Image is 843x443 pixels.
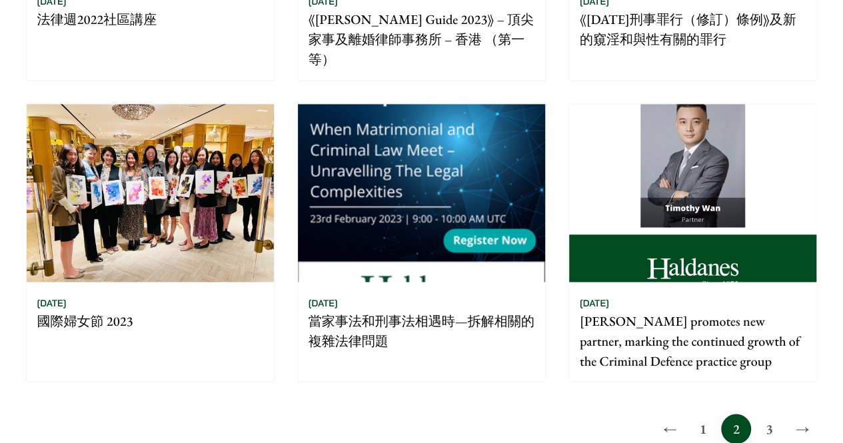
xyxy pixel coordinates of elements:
p: 當家事法和刑事法相遇時—拆解相關的複雜法律問題 [309,310,534,350]
p: 《[DATE]刑事罪行（修訂）條例》及新的窺淫和與性有關的罪行 [580,9,806,49]
a: [DATE] [PERSON_NAME] promotes new partner, marking the continued growth of the Criminal Defence p... [568,103,817,382]
p: 國際婦女節 2023 [37,310,263,330]
time: [DATE] [309,296,338,308]
time: [DATE] [37,296,67,308]
time: [DATE] [580,296,609,308]
p: 法律週2022社區講座 [37,9,263,29]
p: 《[PERSON_NAME] Guide 2023》 – 頂尖家事及離婚律師事務所 – 香港 （第一等） [309,9,534,69]
p: [PERSON_NAME] promotes new partner, marking the continued growth of the Criminal Defence practice... [580,310,806,370]
a: [DATE] 當家事法和刑事法相遇時—拆解相關的複雜法律問題 [297,103,546,382]
a: [DATE] 國際婦女節 2023 [26,103,275,382]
